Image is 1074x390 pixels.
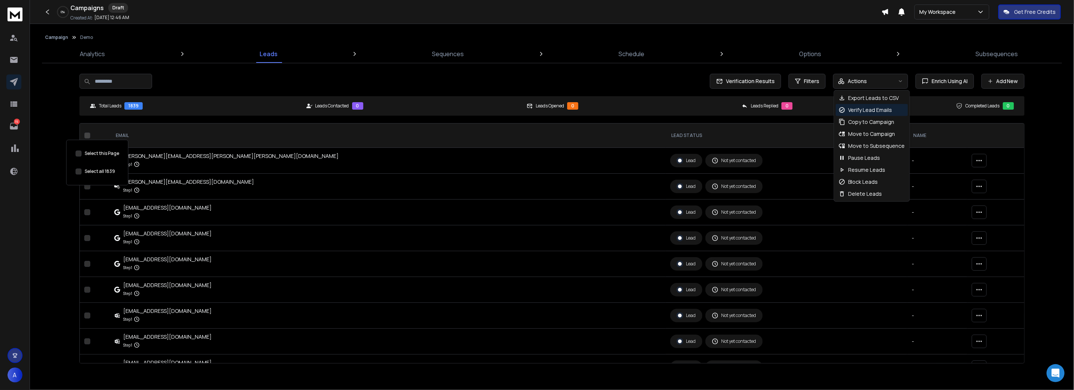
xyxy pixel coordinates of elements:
[428,45,469,63] a: Sequences
[677,157,696,164] div: Lead
[110,124,666,148] th: EMAIL
[677,286,696,293] div: Lead
[352,102,363,110] div: 0
[848,154,880,162] p: Pause Leads
[723,77,775,85] span: Verification Results
[712,286,756,293] div: Not yet contacted
[123,256,212,263] div: [EMAIL_ADDRESS][DOMAIN_NAME]
[848,166,886,174] p: Resume Leads
[929,77,968,85] span: Enrich Using AI
[976,49,1018,58] p: Subsequences
[6,119,21,134] a: 15
[123,359,212,366] div: [EMAIL_ADDRESS][DOMAIN_NAME]
[848,94,899,102] p: Export Leads to CSV
[123,307,212,315] div: [EMAIL_ADDRESS][DOMAIN_NAME]
[260,49,278,58] p: Leads
[907,251,967,277] td: -
[1014,8,1056,16] p: Get Free Credits
[255,45,282,63] a: Leads
[85,168,115,174] label: Select all 1839
[123,264,132,271] p: Step 1
[80,34,93,40] p: Demo
[7,368,22,383] button: A
[848,178,878,186] p: Block Leads
[123,230,212,237] div: [EMAIL_ADDRESS][DOMAIN_NAME]
[61,10,65,14] p: 0 %
[99,103,121,109] p: Total Leads
[848,142,905,150] p: Move to Subsequence
[848,77,867,85] p: Actions
[804,77,819,85] span: Filters
[981,74,1025,89] button: Add New
[677,183,696,190] div: Lead
[614,45,649,63] a: Schedule
[85,150,119,156] label: Select this Page
[567,102,578,110] div: 0
[907,124,967,148] th: NAME
[1003,102,1014,110] div: 0
[618,49,644,58] p: Schedule
[80,49,105,58] p: Analytics
[14,119,20,125] p: 15
[848,130,895,138] p: Move to Campaign
[795,45,826,63] a: Options
[799,49,821,58] p: Options
[1047,364,1065,382] div: Open Intercom Messenger
[712,312,756,319] div: Not yet contacted
[971,45,1023,63] a: Subsequences
[677,209,696,216] div: Lead
[108,3,128,13] div: Draft
[712,338,756,345] div: Not yet contacted
[712,157,756,164] div: Not yet contacted
[315,103,349,109] p: Leads Contacted
[712,209,756,216] div: Not yet contacted
[666,124,907,148] th: LEAD STATUS
[677,312,696,319] div: Lead
[75,45,109,63] a: Analytics
[123,238,132,246] p: Step 1
[123,341,132,349] p: Step 1
[919,8,959,16] p: My Workspace
[123,212,132,220] p: Step 1
[848,190,882,198] p: Delete Leads
[916,74,974,89] button: Enrich Using AI
[123,152,339,160] div: [PERSON_NAME][EMAIL_ADDRESS][PERSON_NAME][PERSON_NAME][DOMAIN_NAME]
[677,338,696,345] div: Lead
[789,74,826,89] button: Filters
[998,4,1061,19] button: Get Free Credits
[123,281,212,289] div: [EMAIL_ADDRESS][DOMAIN_NAME]
[70,3,104,12] h1: Campaigns
[907,277,967,303] td: -
[781,102,793,110] div: 0
[751,103,778,109] p: Leads Replied
[907,199,967,225] td: -
[712,183,756,190] div: Not yet contacted
[536,103,564,109] p: Leads Opened
[965,103,1000,109] p: Completed Leads
[124,102,143,110] div: 1839
[45,34,68,40] button: Campaign
[712,235,756,241] div: Not yet contacted
[94,15,129,21] p: [DATE] 12:46 AM
[677,260,696,267] div: Lead
[123,186,132,194] p: Step 1
[907,148,967,174] td: -
[123,290,132,297] p: Step 1
[70,15,93,21] p: Created At:
[848,106,892,114] p: Verify Lead Emails
[7,7,22,21] img: logo
[848,118,895,126] p: Copy to Campaign
[907,329,967,354] td: -
[907,225,967,251] td: -
[123,204,212,211] div: [EMAIL_ADDRESS][DOMAIN_NAME]
[710,74,781,89] button: Verification Results
[677,235,696,241] div: Lead
[907,354,967,380] td: -
[123,333,212,341] div: [EMAIL_ADDRESS][DOMAIN_NAME]
[432,49,464,58] p: Sequences
[907,174,967,199] td: -
[123,316,132,323] p: Step 1
[907,303,967,329] td: -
